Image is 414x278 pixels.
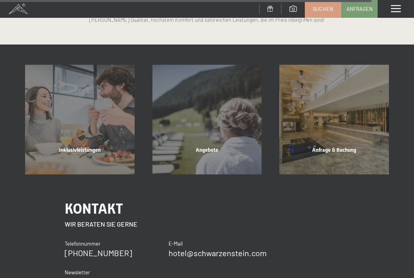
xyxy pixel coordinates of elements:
[270,65,398,174] a: Zimmer & Preise Anfrage & Buchung
[65,220,137,228] span: Wir beraten Sie gerne
[305,0,341,17] a: Buchen
[169,248,267,258] a: hotel@schwarzenstein.com
[313,5,333,13] span: Buchen
[65,248,132,258] a: [PHONE_NUMBER]
[312,147,356,153] span: Anfrage & Buchung
[65,200,123,217] span: Kontakt
[169,240,183,247] span: E-Mail
[59,147,101,153] span: Inklusivleistungen
[346,5,373,13] span: Anfragen
[16,65,144,174] a: Zimmer & Preise Inklusivleistungen
[196,147,218,153] span: Angebote
[65,240,101,247] span: Telefonnummer
[144,65,271,174] a: Zimmer & Preise Angebote
[65,269,90,276] span: Newsletter
[342,0,377,17] a: Anfragen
